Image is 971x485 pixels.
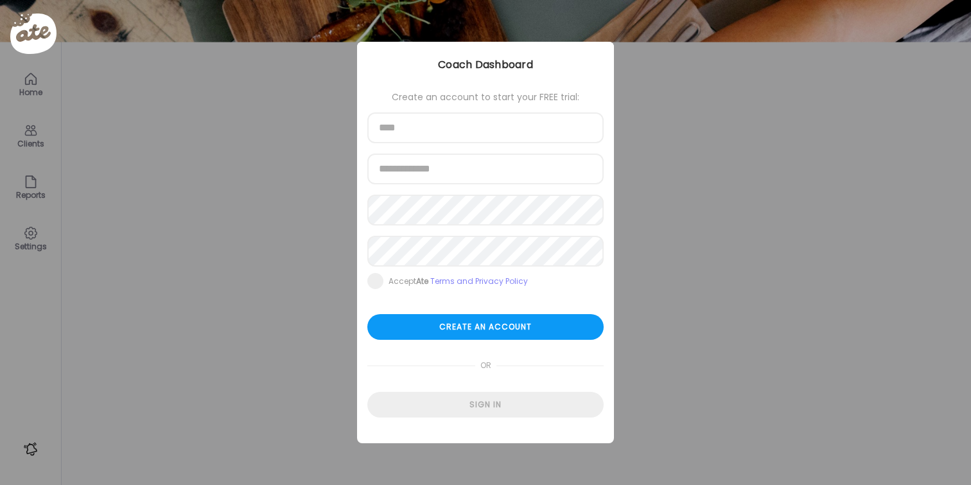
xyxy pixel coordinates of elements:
a: Terms and Privacy Policy [430,276,528,287]
div: Create an account to start your FREE trial: [367,92,604,102]
span: or [475,353,496,378]
div: Accept [389,276,528,287]
b: Ate [416,276,428,287]
div: Create an account [367,314,604,340]
div: Coach Dashboard [357,57,614,73]
div: Sign in [367,392,604,418]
